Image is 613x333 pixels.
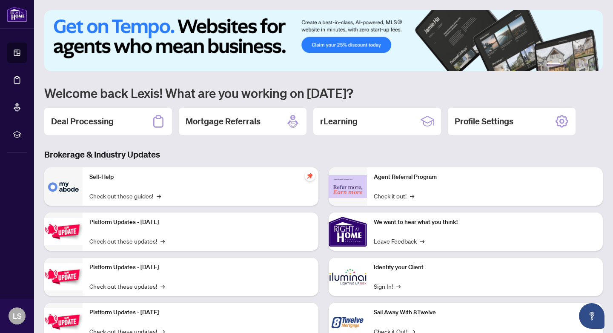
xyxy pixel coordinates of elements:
img: We want to hear what you think! [329,212,367,251]
p: Platform Updates - [DATE] [89,218,312,227]
button: 3 [570,63,574,66]
img: logo [7,6,27,22]
img: Agent Referral Program [329,175,367,198]
h1: Welcome back Lexis! What are you working on [DATE]? [44,85,603,101]
button: Open asap [579,303,604,329]
p: We want to hear what you think! [374,218,596,227]
button: 5 [584,63,587,66]
img: Self-Help [44,167,83,206]
img: Identify your Client [329,258,367,296]
h3: Brokerage & Industry Updates [44,149,603,161]
a: Check it out!→ [374,191,414,201]
a: Check out these updates!→ [89,281,165,291]
p: Sail Away With 8Twelve [374,308,596,317]
img: Slide 0 [44,10,603,71]
p: Identify your Client [374,263,596,272]
a: Leave Feedback→ [374,236,424,246]
a: Sign In!→ [374,281,401,291]
span: → [160,281,165,291]
button: 1 [547,63,560,66]
img: Platform Updates - July 21, 2025 [44,218,83,245]
button: 6 [591,63,594,66]
span: → [410,191,414,201]
p: Platform Updates - [DATE] [89,263,312,272]
h2: Profile Settings [455,115,513,127]
h2: Deal Processing [51,115,114,127]
a: Check out these guides!→ [89,191,161,201]
span: → [396,281,401,291]
p: Agent Referral Program [374,172,596,182]
span: → [160,236,165,246]
h2: Mortgage Referrals [186,115,261,127]
p: Platform Updates - [DATE] [89,308,312,317]
button: 2 [564,63,567,66]
span: → [420,236,424,246]
img: Platform Updates - July 8, 2025 [44,263,83,290]
button: 4 [577,63,581,66]
span: → [157,191,161,201]
p: Self-Help [89,172,312,182]
h2: rLearning [320,115,358,127]
span: LS [13,310,22,322]
a: Check out these updates!→ [89,236,165,246]
span: pushpin [305,171,315,181]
